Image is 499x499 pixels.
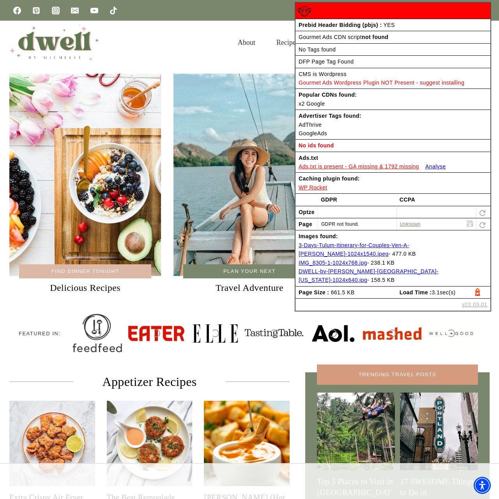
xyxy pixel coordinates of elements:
a: About [227,30,266,55]
strong: Images found: [299,233,338,239]
b: not found [362,34,388,40]
a: Facebook [9,3,25,18]
a: Read More The Best Remoulade Sauce Recipe for Crab Cakes [107,401,193,487]
h2: Appetizer Recipes [86,372,214,391]
span: Gourmet Ads Wordpress Plugin NOT Present - suggest installing [299,80,464,86]
a: Unknown [400,221,421,227]
a: Read More Extra Crispy Air Fryer Karaage (Japanese Fried Chicken) [9,401,95,487]
a: 3-Days-Tulum-Itinerary-for-Couples-Ven-A-[PERSON_NAME]-1024x1540.jpeg [299,242,409,257]
a: Ads.txt is present - GA missing & 1792 missing [299,163,419,170]
gads_data: 661.5 KB [331,289,355,296]
strong: Page [299,221,312,227]
div: 1 of 10 [68,304,126,363]
gads_data: 3.1 [432,289,440,296]
td: DFP Page Tag Found [296,55,490,67]
strong: Popular CDNs found: [299,92,357,98]
a: Pinterest [28,3,44,18]
h5: Trending Travel Posts [317,365,478,385]
gads_data: AdThrive GoogleAds [299,122,327,136]
a: YouTube [87,3,102,18]
h5: featured in: [19,330,62,338]
td: No Tags found [296,43,490,55]
a: Analyse [425,163,446,170]
div: Photo Gallery Carousel [68,304,480,363]
td: sec(s) [396,286,490,298]
a: Recipes [266,30,309,55]
div: 5 of 10 [304,304,362,363]
gads_data: x2 Google [299,101,325,107]
a: TikTok [106,3,121,18]
strong: Advertiser Tags found: [299,113,361,119]
strong: Optze [299,209,315,215]
div: 6 of 10 [363,304,421,363]
strong: Load Time : [400,289,432,296]
img: Crab,Cake,With,Remoulade,Sauce,And,Lemon,In,A,White [107,401,193,487]
strong: GDPR [321,196,337,203]
a: v22.03.01 [462,300,487,309]
td: CMS is Wordpress [296,68,490,89]
img: wCtt+hfi+TtpgAAAABJRU5ErkJggg== [297,5,311,19]
a: IMG_8305-1-1024x768.jpg [299,260,367,266]
strong: Page Size : [299,289,329,296]
a: Read More 17 AWESOME Things to Do in Portland, Oregon [400,393,478,471]
img: DWELL by michelle [9,25,99,60]
gads_data: YES [384,22,395,28]
a: DWELL-by-[PERSON_NAME]-[GEOGRAPHIC_DATA]-[US_STATE]-1024x640.jpg [299,268,439,283]
tr: Click to open Google Lighthouse page analysis [296,286,490,298]
td: GDPR not found. [318,218,396,230]
div: 3 of 10 [186,304,244,363]
a: Instagram [48,3,64,18]
img: Sambal aioli in a bowl [204,401,290,487]
a: WP Rocket [299,184,327,191]
div: 7 of 10 [422,304,480,363]
gads_data: - 477.0 KB - 238.1 KB - 158.5 KB [299,242,439,283]
strong: CCPA [400,196,415,203]
a: Email [67,3,83,18]
img: crispy chicken karaage on a plate and a slice of lemon [9,401,95,487]
div: 4 of 10 [245,304,303,363]
strong: No ids found [299,142,334,149]
div: Accessibility Menu [474,477,491,494]
a: Read More Sambal Aioli (Hot Chili Aioli) Dipping Sauce [204,401,290,487]
strong: Prebid Header Bidding (pbjs) : [299,22,382,28]
strong: Ads.txt [299,155,318,161]
img: Bali, flying fox [317,393,395,471]
td: Page CCPA Unknown { "command":"getUSPData" ,"version":1 ,"uspString":"1YNY" } [396,218,476,230]
strong: Caching plugin found: [299,175,360,182]
div: 2 of 10 [127,304,186,363]
tr: Red - No tags found Red - false caching found Red - Ads.txt present but GA missing 1792 missing [296,3,490,19]
td: Gourmet Ads CDN script [296,31,490,43]
a: Read More Top 5 Places to Visit in Indonesia [317,393,395,471]
nav: Primary Navigation [227,30,472,55]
